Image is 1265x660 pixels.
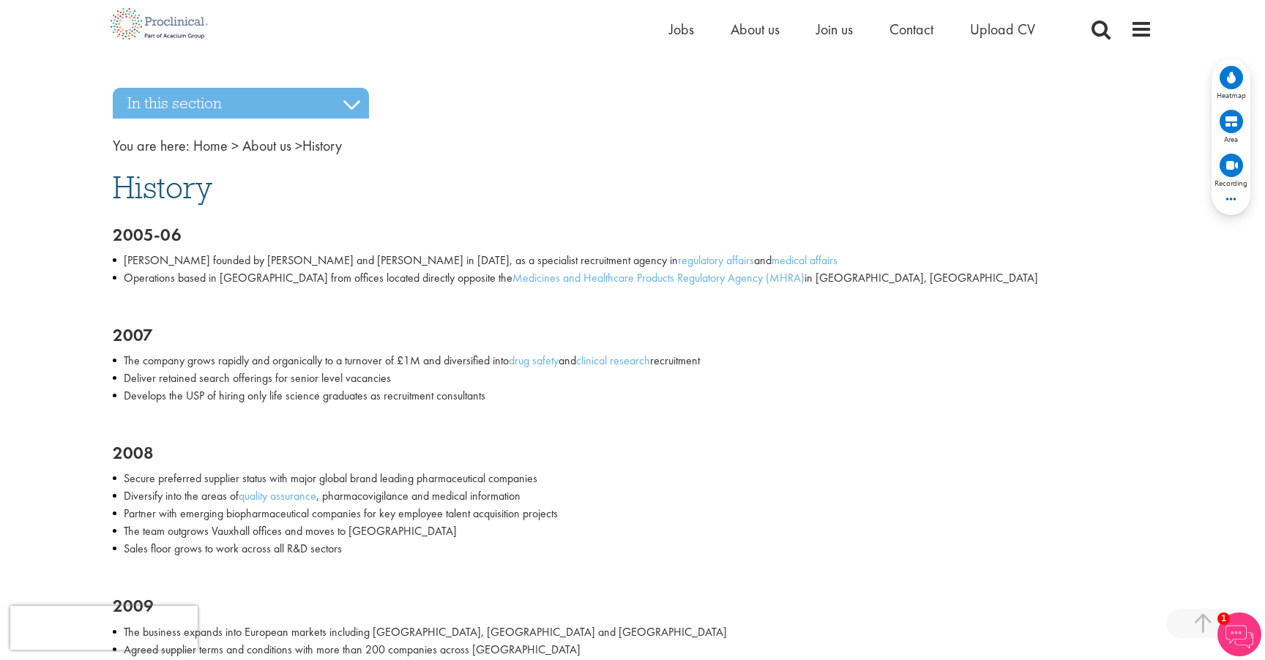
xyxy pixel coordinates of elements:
span: Recording [1214,179,1247,187]
h3: In this section [113,88,369,119]
h2: 2008 [113,443,1152,462]
li: Deliver retained search offerings for senior level vacancies [113,370,1152,387]
li: The business expands into European markets including [GEOGRAPHIC_DATA], [GEOGRAPHIC_DATA] and [GE... [113,623,1152,641]
li: Secure preferred supplier status with major global brand leading pharmaceutical companies [113,470,1152,487]
a: About us [731,20,780,39]
a: Join us [816,20,853,39]
div: View recordings [1214,152,1247,187]
a: Upload CV [970,20,1035,39]
a: breadcrumb link to Home [193,136,228,155]
h2: 2009 [113,596,1152,615]
li: Agreed supplier terms and conditions with more than 200 companies across [GEOGRAPHIC_DATA] [113,641,1152,659]
li: Partner with emerging biopharmaceutical companies for key employee talent acquisition projects [113,505,1152,522]
div: View area map [1217,108,1246,143]
h2: 2007 [113,326,1152,345]
li: Diversify into the areas of , pharmacovigilance and medical information [113,487,1152,505]
span: > [295,136,302,155]
a: Medicines and Healthcare Products Regulatory Agency (MHRA) [512,270,805,285]
a: quality assurance [239,488,316,503]
iframe: reCAPTCHA [10,606,198,650]
a: clinical research [576,353,650,368]
li: Operations based in [GEOGRAPHIC_DATA] from offices located directly opposite the in [GEOGRAPHIC_D... [113,269,1152,287]
li: The team outgrows Vauxhall offices and moves to [GEOGRAPHIC_DATA] [113,522,1152,540]
li: Develops the USP of hiring only life science graduates as recruitment consultants [113,387,1152,405]
a: breadcrumb link to About us [242,136,291,155]
span: Area [1224,135,1238,143]
span: You are here: [113,136,190,155]
span: Heatmap [1217,91,1246,100]
li: Sales floor grows to work across all R&D sectors [113,540,1152,558]
div: View heatmap [1217,64,1246,100]
span: > [231,136,239,155]
a: medical affairs [772,252,837,268]
h2: 2005-06 [113,225,1152,244]
a: regulatory affairs [678,252,754,268]
a: drug safety [509,353,559,368]
a: Jobs [669,20,694,39]
span: 1 [1217,612,1230,625]
span: History [113,168,212,207]
li: The company grows rapidly and organically to a turnover of £1M and diversified into and recruitment [113,352,1152,370]
a: Contact [889,20,933,39]
li: [PERSON_NAME] founded by [PERSON_NAME] and [PERSON_NAME] in [DATE], as a specialist recruitment a... [113,252,1152,269]
img: Chatbot [1217,612,1261,656]
span: History [193,136,342,155]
